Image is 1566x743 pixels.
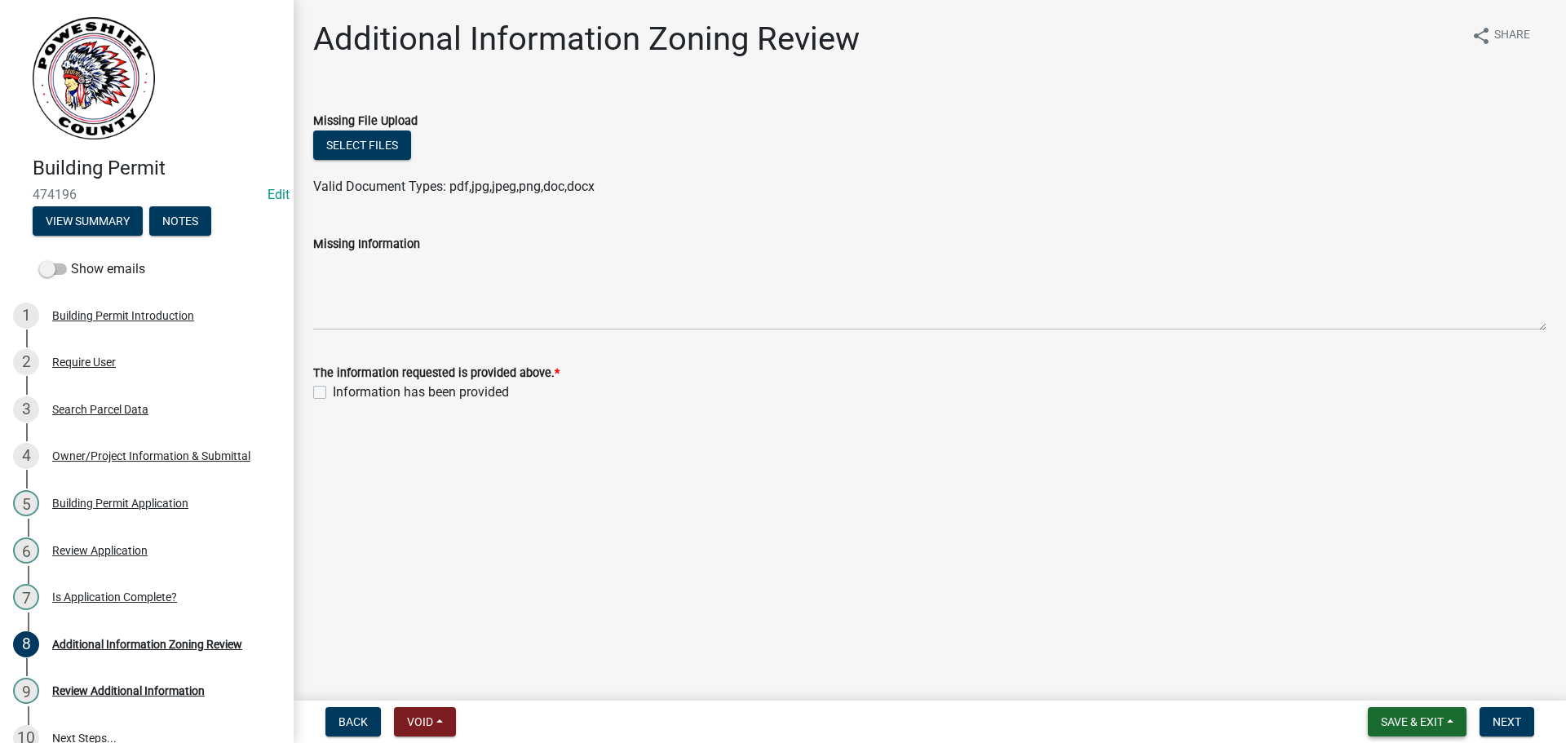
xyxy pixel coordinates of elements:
wm-modal-confirm: Edit Application Number [268,187,290,202]
div: 4 [13,443,39,469]
div: 5 [13,490,39,516]
a: Edit [268,187,290,202]
label: Missing Information [313,239,420,250]
button: Save & Exit [1368,707,1466,736]
div: 2 [13,349,39,375]
span: Back [338,715,368,728]
div: Additional Information Zoning Review [52,639,242,650]
span: Valid Document Types: pdf,jpg,jpeg,png,doc,docx [313,179,595,194]
span: 474196 [33,187,261,202]
button: Select files [313,130,411,160]
div: 3 [13,396,39,422]
label: The information requested is provided above. [313,368,560,379]
span: Void [407,715,433,728]
div: Is Application Complete? [52,591,177,603]
span: Save & Exit [1381,715,1444,728]
img: Poweshiek County, IA [33,17,155,139]
div: 7 [13,584,39,610]
div: 9 [13,678,39,704]
div: Require User [52,356,116,368]
div: Owner/Project Information & Submittal [52,450,250,462]
div: Review Application [52,545,148,556]
div: 1 [13,303,39,329]
div: 8 [13,631,39,657]
button: Next [1480,707,1534,736]
button: Back [325,707,381,736]
label: Missing File Upload [313,116,418,127]
div: 6 [13,537,39,564]
h1: Additional Information Zoning Review [313,20,860,59]
button: shareShare [1458,20,1543,51]
span: Share [1494,26,1530,46]
label: Information has been provided [333,383,509,402]
button: Notes [149,206,211,236]
button: Void [394,707,456,736]
label: Show emails [39,259,145,279]
span: Next [1493,715,1521,728]
i: share [1471,26,1491,46]
div: Search Parcel Data [52,404,148,415]
h4: Building Permit [33,157,281,180]
wm-modal-confirm: Summary [33,215,143,228]
div: Review Additional Information [52,685,205,697]
div: Building Permit Application [52,498,188,509]
button: View Summary [33,206,143,236]
wm-modal-confirm: Notes [149,215,211,228]
div: Building Permit Introduction [52,310,194,321]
